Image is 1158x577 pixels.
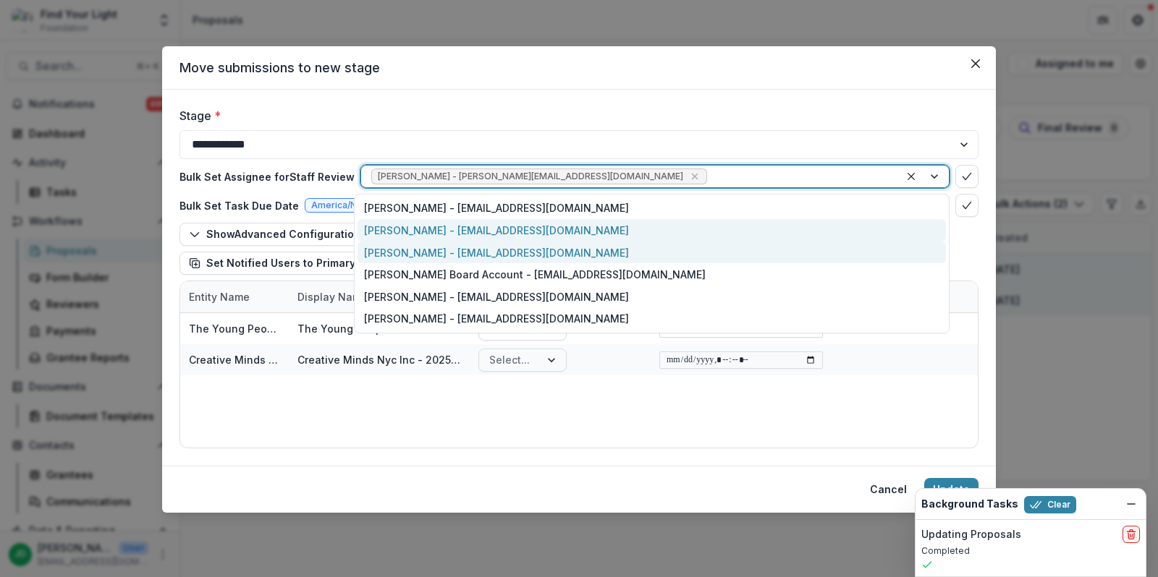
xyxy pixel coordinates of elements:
h2: Updating Proposals [921,529,1021,541]
button: ShowAdvanced Configuration [179,223,370,246]
button: Set Notified Users to Primary Contact [179,252,409,275]
button: bulk-confirm-option [955,165,979,188]
div: [PERSON_NAME] - [EMAIL_ADDRESS][DOMAIN_NAME] [358,307,946,330]
header: Move submissions to new stage [162,46,996,90]
div: [PERSON_NAME] - [EMAIL_ADDRESS][DOMAIN_NAME] [358,219,946,242]
button: bulk-confirm-option [955,194,979,217]
button: Cancel [861,478,916,501]
button: Clear [1024,496,1076,513]
h2: Background Tasks [921,498,1018,510]
p: Completed [921,544,1140,557]
div: Display Name [289,281,470,312]
div: Remove Jeffrey Dollinger - jdollinger@fylf.org [688,169,702,184]
button: Close [964,52,987,75]
div: The Young People's Chorus of [US_STATE][GEOGRAPHIC_DATA] [189,321,280,336]
div: Creative Minds Nyc Inc [189,352,280,367]
button: Update [924,478,979,501]
div: [PERSON_NAME] Board Account - [EMAIL_ADDRESS][DOMAIN_NAME] [358,263,946,286]
div: Entity Name [180,289,258,304]
button: Dismiss [1123,495,1140,513]
div: Creative Minds Nyc Inc - 2025 - Find Your Light Foundation 25/26 RFP Grant Application [297,352,461,367]
label: Stage [179,107,970,124]
span: America/New_York [311,200,394,210]
div: [PERSON_NAME] - [EMAIL_ADDRESS][DOMAIN_NAME] [358,197,946,220]
button: delete [1123,526,1140,543]
div: The Young People's Chorus of [US_STATE][GEOGRAPHIC_DATA] - 2025 - Find Your Light Foundation 25/2... [297,321,461,336]
span: [PERSON_NAME] - [PERSON_NAME][EMAIL_ADDRESS][DOMAIN_NAME] [378,171,683,181]
div: Entity Name [180,281,289,312]
p: Bulk Set Task Due Date [179,198,299,213]
p: Bulk Set Assignee for Staff Review [179,169,355,184]
div: [PERSON_NAME] - [EMAIL_ADDRESS][DOMAIN_NAME] [358,286,946,308]
div: Clear selected options [903,168,920,185]
div: [PERSON_NAME] - [EMAIL_ADDRESS][DOMAIN_NAME] [358,242,946,264]
div: Display Name [289,289,376,304]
